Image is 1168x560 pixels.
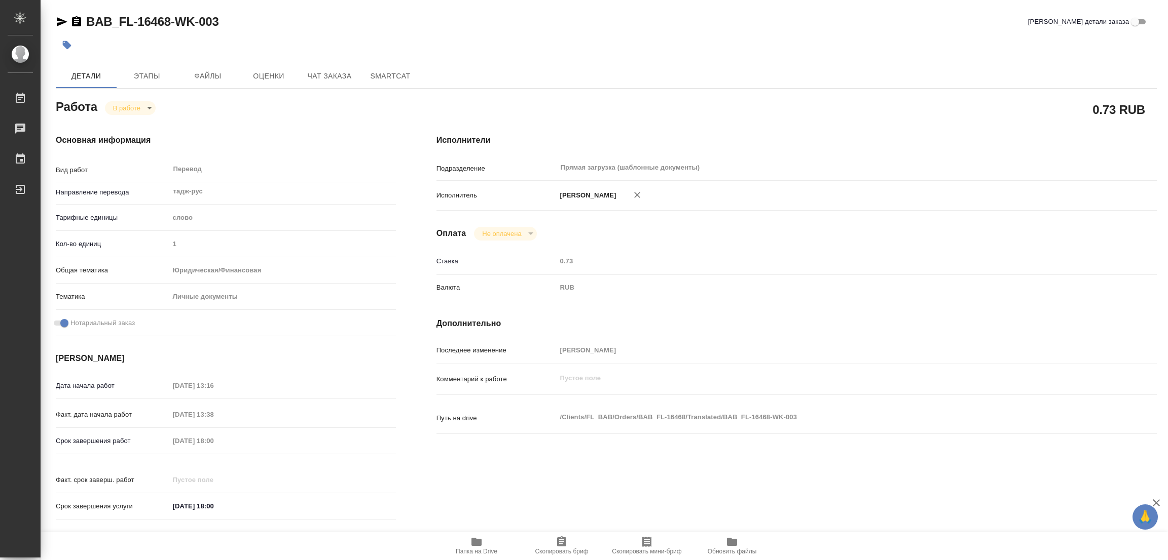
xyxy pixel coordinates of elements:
[123,70,171,83] span: Этапы
[436,227,466,239] h4: Оплата
[56,265,169,275] p: Общая тематика
[70,16,83,28] button: Скопировать ссылку
[110,104,143,112] button: В работе
[305,70,354,83] span: Чат заказа
[479,229,524,238] button: Не оплачена
[689,532,775,560] button: Обновить файлы
[434,532,519,560] button: Папка на Drive
[436,256,557,266] p: Ставка
[436,317,1157,330] h4: Дополнительно
[604,532,689,560] button: Скопировать мини-бриф
[557,343,1097,357] input: Пустое поле
[184,70,232,83] span: Файлы
[56,292,169,302] p: Тематика
[56,410,169,420] p: Факт. дата начала работ
[56,134,396,146] h4: Основная информация
[169,236,396,251] input: Пустое поле
[56,97,97,115] h2: Работа
[1133,504,1158,530] button: 🙏
[557,279,1097,296] div: RUB
[366,70,415,83] span: SmartCat
[557,409,1097,426] textarea: /Clients/FL_BAB/Orders/BAB_FL-16468/Translated/BAB_FL-16468-WK-003
[62,70,111,83] span: Детали
[436,283,557,293] p: Валюта
[169,209,396,226] div: слово
[56,34,78,56] button: Добавить тэг
[56,187,169,197] p: Направление перевода
[56,381,169,391] p: Дата начала работ
[56,436,169,446] p: Срок завершения работ
[56,165,169,175] p: Вид работ
[169,262,396,279] div: Юридическая/Финансовая
[56,501,169,511] p: Срок завершения услуги
[56,16,68,28] button: Скопировать ссылку для ЯМессенджера
[105,101,156,115] div: В работе
[1137,506,1154,528] span: 🙏
[612,548,681,555] span: Скопировать мини-бриф
[70,318,135,328] span: Нотариальный заказ
[626,184,648,206] button: Удалить исполнителя
[169,378,258,393] input: Пустое поле
[519,532,604,560] button: Скопировать бриф
[708,548,757,555] span: Обновить файлы
[56,475,169,485] p: Факт. срок заверш. работ
[86,15,219,28] a: BAB_FL-16468-WK-003
[436,413,557,423] p: Путь на drive
[1028,17,1129,27] span: [PERSON_NAME] детали заказа
[436,190,557,201] p: Исполнитель
[557,190,616,201] p: [PERSON_NAME]
[169,433,258,448] input: Пустое поле
[56,239,169,249] p: Кол-во единиц
[535,548,588,555] span: Скопировать бриф
[557,254,1097,268] input: Пустое поле
[474,227,536,241] div: В работе
[169,499,258,513] input: ✎ Введи что-нибудь
[456,548,497,555] span: Папка на Drive
[436,374,557,384] p: Комментарий к работе
[56,352,396,365] h4: [PERSON_NAME]
[169,407,258,422] input: Пустое поле
[169,288,396,305] div: Личные документы
[436,164,557,174] p: Подразделение
[1092,101,1145,118] h2: 0.73 RUB
[436,134,1157,146] h4: Исполнители
[436,345,557,355] p: Последнее изменение
[244,70,293,83] span: Оценки
[56,213,169,223] p: Тарифные единицы
[169,472,258,487] input: Пустое поле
